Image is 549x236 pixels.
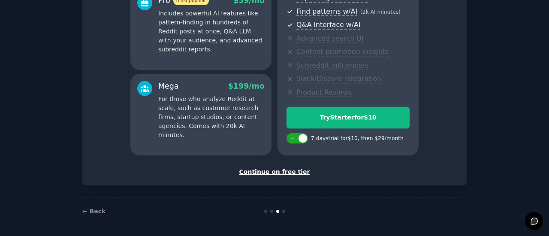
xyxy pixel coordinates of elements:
[296,75,381,84] span: Slack/Discord integration
[158,81,179,92] div: Mega
[296,21,360,30] span: Q&A interface w/AI
[296,34,363,43] span: Advanced search UI
[91,167,458,176] div: Continue on free tier
[296,88,352,97] span: Product Reviews
[311,135,404,143] div: 7 days trial for $10 , then $ 29 /month
[296,61,368,70] span: Subreddit influencers
[296,48,389,57] span: Content promotion insights
[82,208,106,215] a: ← Back
[287,107,410,128] button: TryStarterfor$10
[287,113,409,122] div: Try Starter for $10
[158,95,265,140] p: For those who analyze Reddit at scale, such as customer research firms, startup studios, or conte...
[360,9,401,15] span: ( 2k AI minutes )
[228,82,265,90] span: $ 199 /mo
[296,7,357,16] span: Find patterns w/AI
[158,9,265,54] p: Includes powerful AI features like pattern-finding in hundreds of Reddit posts at once, Q&A LLM w...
